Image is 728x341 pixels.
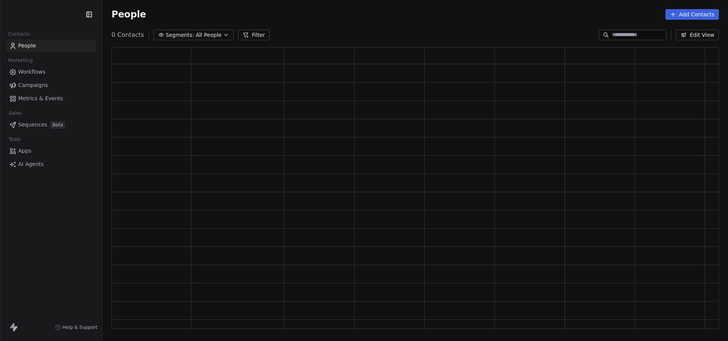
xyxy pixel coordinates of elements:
span: Campaigns [18,81,48,89]
span: Apps [18,147,31,155]
span: Sequences [18,121,47,129]
span: 0 Contacts [111,30,144,39]
span: Beta [50,121,65,129]
button: Edit View [676,30,719,40]
span: Marketing [5,55,36,66]
span: Help & Support [63,324,97,330]
a: Apps [6,145,96,157]
a: Campaigns [6,79,96,92]
span: AI Agents [18,160,44,168]
button: Filter [238,30,270,40]
a: AI Agents [6,158,96,170]
span: Tools [5,134,24,145]
span: All People [196,31,221,39]
span: Contacts [5,28,33,40]
span: People [18,42,36,50]
span: Workflows [18,68,45,76]
span: Segments: [166,31,194,39]
button: Add Contacts [665,9,719,20]
a: SequencesBeta [6,118,96,131]
span: Sales [5,107,25,119]
span: Metrics & Events [18,95,63,103]
a: Help & Support [55,324,97,330]
a: People [6,39,96,52]
a: Metrics & Events [6,92,96,105]
span: People [111,9,146,20]
a: Workflows [6,66,96,78]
